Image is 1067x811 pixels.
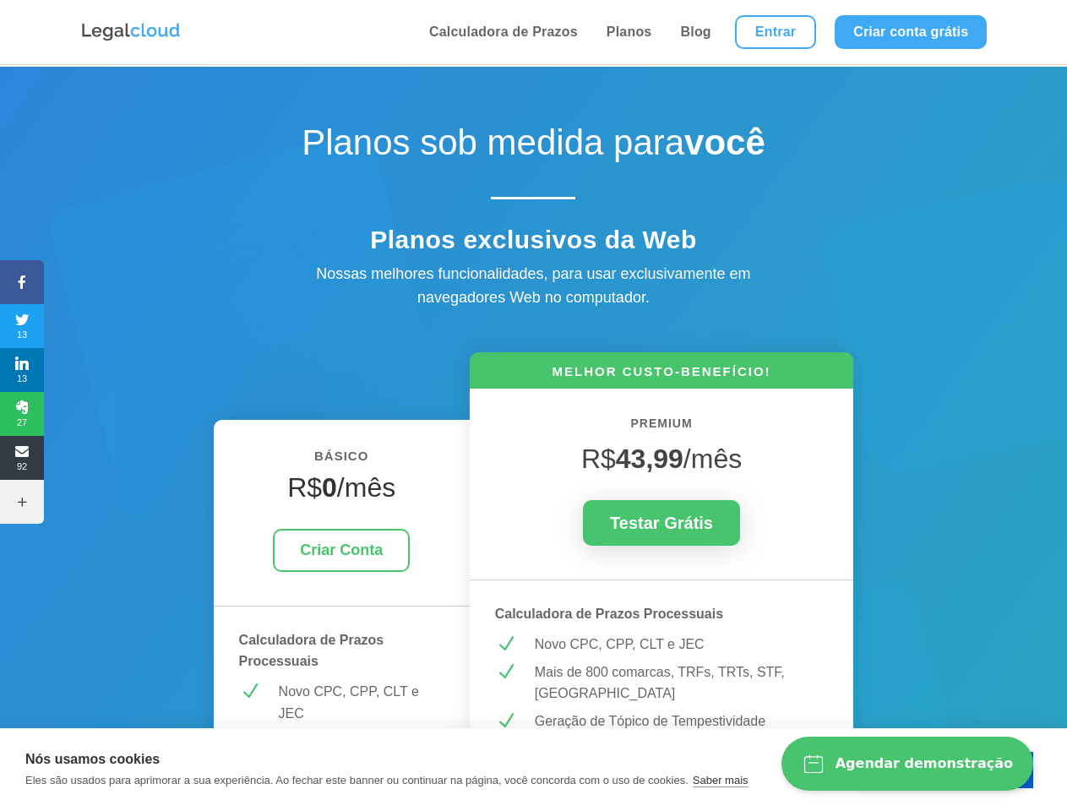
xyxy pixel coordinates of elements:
[535,661,829,705] p: Mais de 800 comarcas, TRFs, TRTs, STF, [GEOGRAPHIC_DATA]
[495,607,723,621] strong: Calculadora de Prazos Processuais
[535,710,829,732] p: Geração de Tópico de Tempestividade
[495,661,516,683] span: N
[239,681,260,702] span: N
[239,471,444,512] h4: R$ /mês
[583,500,740,546] a: Testar Grátis
[495,710,516,732] span: N
[735,15,816,49] a: Entrar
[835,15,987,49] a: Criar conta grátis
[535,634,829,656] p: Novo CPC, CPP, CLT e JEC
[237,122,829,172] h1: Planos sob medida para
[239,445,444,476] h6: BÁSICO
[693,774,749,787] a: Saber mais
[273,529,410,572] a: Criar Conta
[495,414,829,443] h6: PREMIUM
[684,122,765,162] strong: você
[279,681,444,724] p: Novo CPC, CPP, CLT e JEC
[25,774,689,787] p: Eles são usados para aprimorar a sua experiência. Ao fechar este banner ou continuar na página, v...
[239,633,384,669] strong: Calculadora de Prazos Processuais
[581,444,742,474] span: R$ /mês
[25,752,160,766] strong: Nós usamos cookies
[237,225,829,264] h4: Planos exclusivos da Web
[616,444,683,474] strong: 43,99
[470,362,854,389] h6: MELHOR CUSTO-BENEFÍCIO!
[322,472,337,503] strong: 0
[80,21,182,43] img: Logo da Legalcloud
[280,262,787,311] div: Nossas melhores funcionalidades, para usar exclusivamente em navegadores Web no computador.
[495,634,516,655] span: N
